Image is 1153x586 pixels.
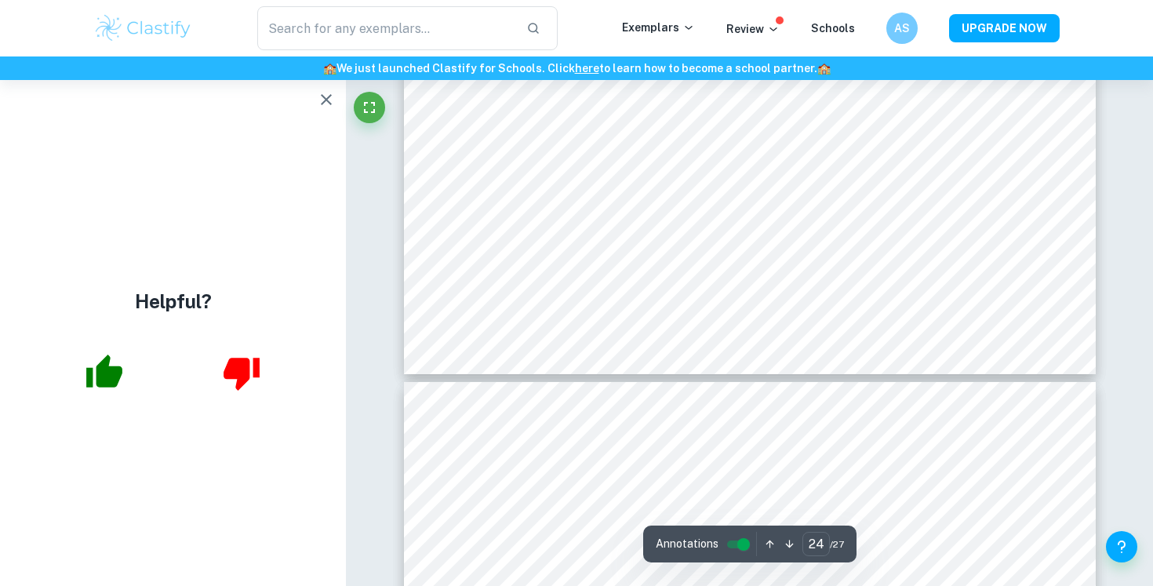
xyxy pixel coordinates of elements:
[575,62,599,75] a: here
[656,536,718,552] span: Annotations
[726,20,780,38] p: Review
[257,6,514,50] input: Search for any exemplars...
[93,13,193,44] img: Clastify logo
[893,20,911,37] h6: AS
[354,92,385,123] button: Fullscreen
[811,22,855,35] a: Schools
[886,13,918,44] button: AS
[135,287,212,315] h4: Helpful?
[817,62,831,75] span: 🏫
[830,537,844,551] span: / 27
[3,60,1150,77] h6: We just launched Clastify for Schools. Click to learn how to become a school partner.
[949,14,1060,42] button: UPGRADE NOW
[622,19,695,36] p: Exemplars
[323,62,336,75] span: 🏫
[1106,531,1137,562] button: Help and Feedback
